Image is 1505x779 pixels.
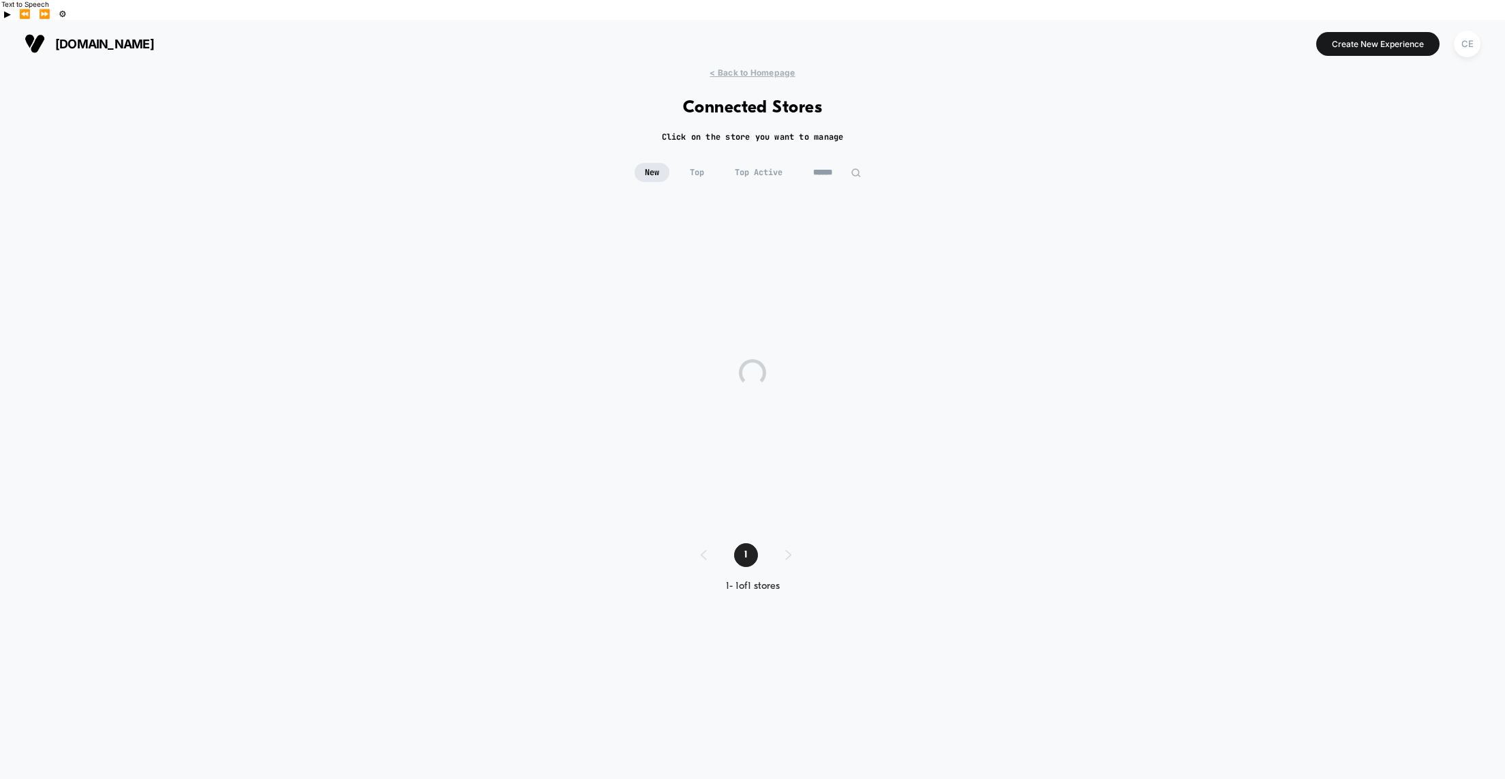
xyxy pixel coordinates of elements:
[20,33,158,55] button: [DOMAIN_NAME]
[1450,30,1485,58] button: CE
[851,168,861,178] img: edit
[1454,31,1480,57] div: CE
[725,163,793,182] span: Top Active
[55,37,154,51] span: [DOMAIN_NAME]
[1316,32,1440,56] button: Create New Experience
[683,98,823,118] h1: Connected Stores
[635,163,669,182] span: New
[15,8,35,20] button: Previous
[55,8,71,20] button: Settings
[662,132,844,142] h2: Click on the store you want to manage
[35,8,55,20] button: Forward
[680,163,714,182] span: Top
[710,67,795,78] span: < Back to Homepage
[25,33,45,54] img: Visually logo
